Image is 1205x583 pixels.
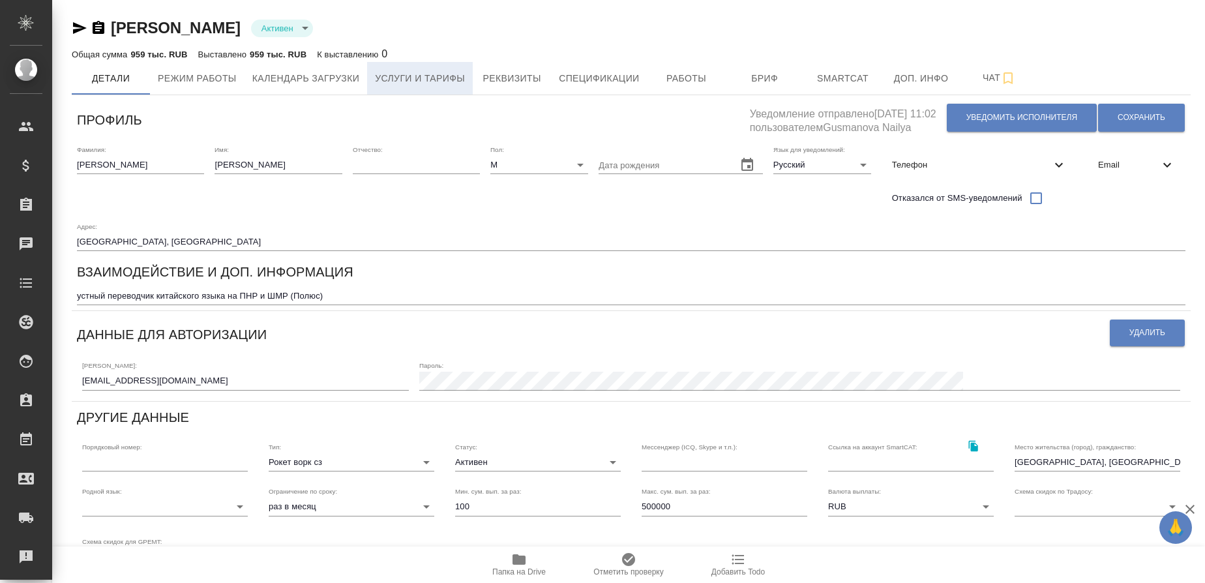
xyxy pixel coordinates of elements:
[130,50,187,59] p: 959 тыс. RUB
[269,453,434,471] div: Рокет ворк сз
[1118,112,1165,123] span: Сохранить
[828,498,994,516] div: RUB
[892,158,1051,172] span: Телефон
[559,70,639,87] span: Спецификации
[80,70,142,87] span: Детали
[890,70,953,87] span: Доп. инфо
[317,46,387,62] div: 0
[1015,443,1136,450] label: Место жительства (город), гражданство:
[1000,70,1016,86] svg: Подписаться
[77,291,1185,301] textarea: устный переводчик китайского языка на ПНР и ШМР (Полюс)
[77,146,106,153] label: Фамилия:
[968,70,1031,86] span: Чат
[750,100,946,135] h5: Уведомление отправлено [DATE] 11:02 пользователем Gusmanova Nailya
[464,546,574,583] button: Папка на Drive
[683,546,793,583] button: Добавить Todo
[158,70,237,87] span: Режим работы
[72,50,130,59] p: Общая сумма
[574,546,683,583] button: Отметить проверку
[77,223,97,230] label: Адрес:
[828,488,881,495] label: Валюта выплаты:
[251,20,313,37] div: Активен
[812,70,874,87] span: Smartcat
[828,443,917,450] label: Ссылка на аккаунт SmartCAT:
[1098,158,1159,172] span: Email
[960,433,987,460] button: Скопировать ссылку
[892,192,1022,205] span: Отказался от SMS-уведомлений
[593,567,663,576] span: Отметить проверку
[455,453,621,471] div: Активен
[455,488,522,495] label: Мин. сум. вып. за раз:
[215,146,229,153] label: Имя:
[1110,320,1185,346] button: Удалить
[655,70,718,87] span: Работы
[82,363,137,369] label: [PERSON_NAME]:
[490,156,588,174] div: М
[734,70,796,87] span: Бриф
[269,488,337,495] label: Ограничение по сроку:
[269,443,281,450] label: Тип:
[773,146,845,153] label: Язык для уведомлений:
[1098,104,1185,132] button: Сохранить
[375,70,465,87] span: Услуги и тарифы
[1165,514,1187,541] span: 🙏
[492,567,546,576] span: Папка на Drive
[353,146,383,153] label: Отчество:
[77,407,189,428] h6: Другие данные
[269,498,434,516] div: раз в месяц
[1129,327,1165,338] span: Удалить
[1159,511,1192,544] button: 🙏
[317,50,381,59] p: К выставлению
[966,112,1077,123] span: Уведомить исполнителя
[77,324,267,345] h6: Данные для авторизации
[882,151,1077,179] div: Телефон
[82,538,162,545] label: Схема скидок для GPEMT:
[258,23,297,34] button: Активен
[77,110,142,130] h6: Профиль
[455,443,477,450] label: Статус:
[198,50,250,59] p: Выставлено
[82,488,122,495] label: Родной язык:
[77,262,353,282] h6: Взаимодействие и доп. информация
[250,50,306,59] p: 959 тыс. RUB
[711,567,765,576] span: Добавить Todo
[481,70,543,87] span: Реквизиты
[419,363,443,369] label: Пароль:
[91,20,106,36] button: Скопировать ссылку
[111,19,241,37] a: [PERSON_NAME]
[252,70,360,87] span: Календарь загрузки
[773,156,871,174] div: Русский
[72,20,87,36] button: Скопировать ссылку для ЯМессенджера
[490,146,504,153] label: Пол:
[642,488,711,495] label: Макс. сум. вып. за раз:
[1088,151,1185,179] div: Email
[1015,488,1093,495] label: Схема скидок по Традосу:
[82,443,141,450] label: Порядковый номер:
[642,443,737,450] label: Мессенджер (ICQ, Skype и т.п.):
[947,104,1097,132] button: Уведомить исполнителя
